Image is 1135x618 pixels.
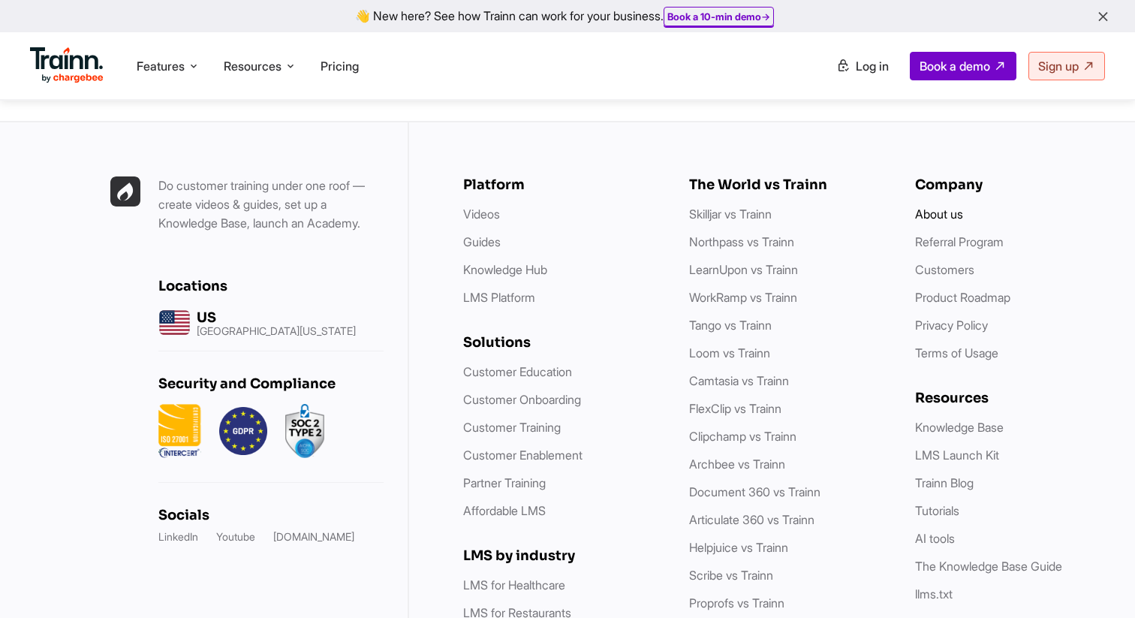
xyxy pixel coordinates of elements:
a: Helpjuice vs Trainn [689,540,788,555]
a: Trainn Blog [915,475,974,490]
h6: Locations [158,278,384,294]
a: Tutorials [915,503,959,518]
h6: Security and Compliance [158,375,384,392]
span: Resources [224,58,281,74]
a: Videos [463,207,500,222]
span: Features [137,58,185,74]
a: Partner Training [463,475,546,490]
h6: Solutions [463,334,659,351]
a: FlexClip vs Trainn [689,401,781,416]
a: [DOMAIN_NAME] [273,529,354,544]
a: Tango vs Trainn [689,318,772,333]
iframe: Chat Widget [1060,546,1135,618]
a: Customer Onboarding [463,392,581,407]
a: Loom vs Trainn [689,345,770,360]
a: Affordable LMS [463,503,546,518]
a: Customer Enablement [463,448,583,463]
p: [GEOGRAPHIC_DATA][US_STATE] [197,326,356,336]
a: LMS for Healthcare [463,577,565,592]
img: Trainn Logo [30,47,104,83]
a: Customer Education [463,364,572,379]
a: Product Roadmap [915,290,1010,305]
a: Scribe vs Trainn [689,568,773,583]
a: Privacy Policy [915,318,988,333]
img: soc2 [285,404,324,458]
a: Customers [915,262,974,277]
span: Sign up [1038,59,1079,74]
img: us headquarters [158,306,191,339]
a: Book a 10-min demo→ [667,11,770,23]
span: Book a demo [920,59,990,74]
a: LearnUpon vs Trainn [689,262,798,277]
a: LinkedIn [158,529,198,544]
a: About us [915,207,963,222]
a: Pricing [321,59,359,74]
h6: US [197,309,356,326]
a: Skilljar vs Trainn [689,207,772,222]
a: Guides [463,234,501,249]
a: The Knowledge Base Guide [915,559,1062,574]
a: Camtasia vs Trainn [689,373,789,388]
b: Book a 10-min demo [667,11,761,23]
a: AI tools [915,531,955,546]
h6: The World vs Trainn [689,176,885,193]
a: Sign up [1028,52,1105,80]
a: Proprofs vs Trainn [689,595,784,610]
h6: LMS by industry [463,547,659,564]
a: Archbee vs Trainn [689,457,785,472]
a: Referral Program [915,234,1004,249]
a: Log in [827,53,898,80]
span: Log in [856,59,889,74]
a: LMS Launch Kit [915,448,999,463]
a: Terms of Usage [915,345,998,360]
a: llms.txt [915,586,953,601]
img: Trainn | everything under one roof [110,176,140,207]
img: GDPR.png [219,404,267,458]
a: Northpass vs Trainn [689,234,794,249]
a: WorkRamp vs Trainn [689,290,797,305]
h6: Resources [915,390,1111,406]
a: Articulate 360 vs Trainn [689,512,814,527]
a: LMS Platform [463,290,535,305]
a: Youtube [216,529,255,544]
a: Document 360 vs Trainn [689,484,820,499]
p: Do customer training under one roof — create videos & guides, set up a Knowledge Base, launch an ... [158,176,384,233]
div: 👋 New here? See how Trainn can work for your business. [9,9,1126,23]
a: Knowledge Hub [463,262,547,277]
img: ISO [158,404,201,458]
h6: Platform [463,176,659,193]
a: Clipchamp vs Trainn [689,429,796,444]
h6: Socials [158,507,384,523]
h6: Company [915,176,1111,193]
a: Customer Training [463,420,561,435]
a: Knowledge Base [915,420,1004,435]
a: Book a demo [910,52,1016,80]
